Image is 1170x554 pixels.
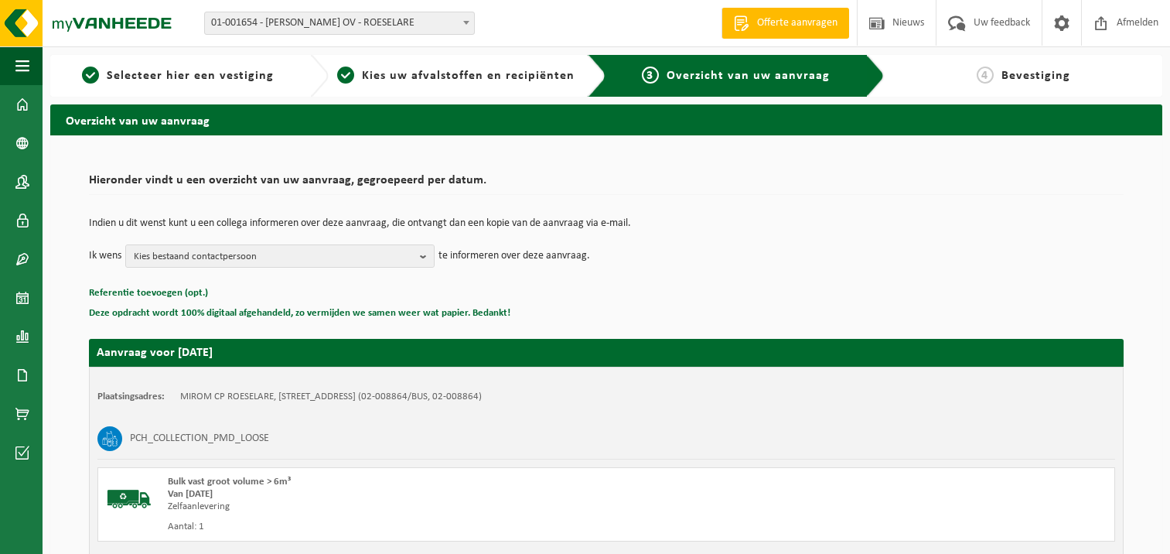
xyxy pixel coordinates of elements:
[50,104,1162,135] h2: Overzicht van uw aanvraag
[168,477,291,487] span: Bulk vast groot volume > 6m³
[204,12,475,35] span: 01-001654 - MIROM ROESELARE OV - ROESELARE
[721,8,849,39] a: Offerte aanvragen
[82,67,99,84] span: 1
[1001,70,1070,82] span: Bevestiging
[89,174,1124,195] h2: Hieronder vindt u een overzicht van uw aanvraag, gegroepeerd per datum.
[89,245,121,268] p: Ik wens
[97,347,213,359] strong: Aanvraag voor [DATE]
[168,489,213,499] strong: Van [DATE]
[89,283,208,303] button: Referentie toevoegen (opt.)
[89,218,1124,229] p: Indien u dit wenst kunt u een collega informeren over deze aanvraag, die ontvangt dan een kopie v...
[168,521,668,533] div: Aantal: 1
[977,67,994,84] span: 4
[642,67,659,84] span: 3
[336,67,576,85] a: 2Kies uw afvalstoffen en recipiënten
[753,15,841,31] span: Offerte aanvragen
[667,70,830,82] span: Overzicht van uw aanvraag
[89,303,510,323] button: Deze opdracht wordt 100% digitaal afgehandeld, zo vermijden we samen weer wat papier. Bedankt!
[168,501,668,513] div: Zelfaanlevering
[125,245,435,268] button: Kies bestaand contactpersoon
[130,426,269,451] h3: PCH_COLLECTION_PMD_LOOSE
[337,67,354,84] span: 2
[438,245,590,268] p: te informeren over deze aanvraag.
[106,476,152,522] img: BL-SO-LV.png
[107,70,274,82] span: Selecteer hier een vestiging
[97,392,165,402] strong: Plaatsingsadres:
[180,391,482,403] td: MIROM CP ROESELARE, [STREET_ADDRESS] (02-008864/BUS, 02-008864)
[205,12,474,34] span: 01-001654 - MIROM ROESELARE OV - ROESELARE
[362,70,575,82] span: Kies uw afvalstoffen en recipiënten
[134,245,414,268] span: Kies bestaand contactpersoon
[58,67,298,85] a: 1Selecteer hier een vestiging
